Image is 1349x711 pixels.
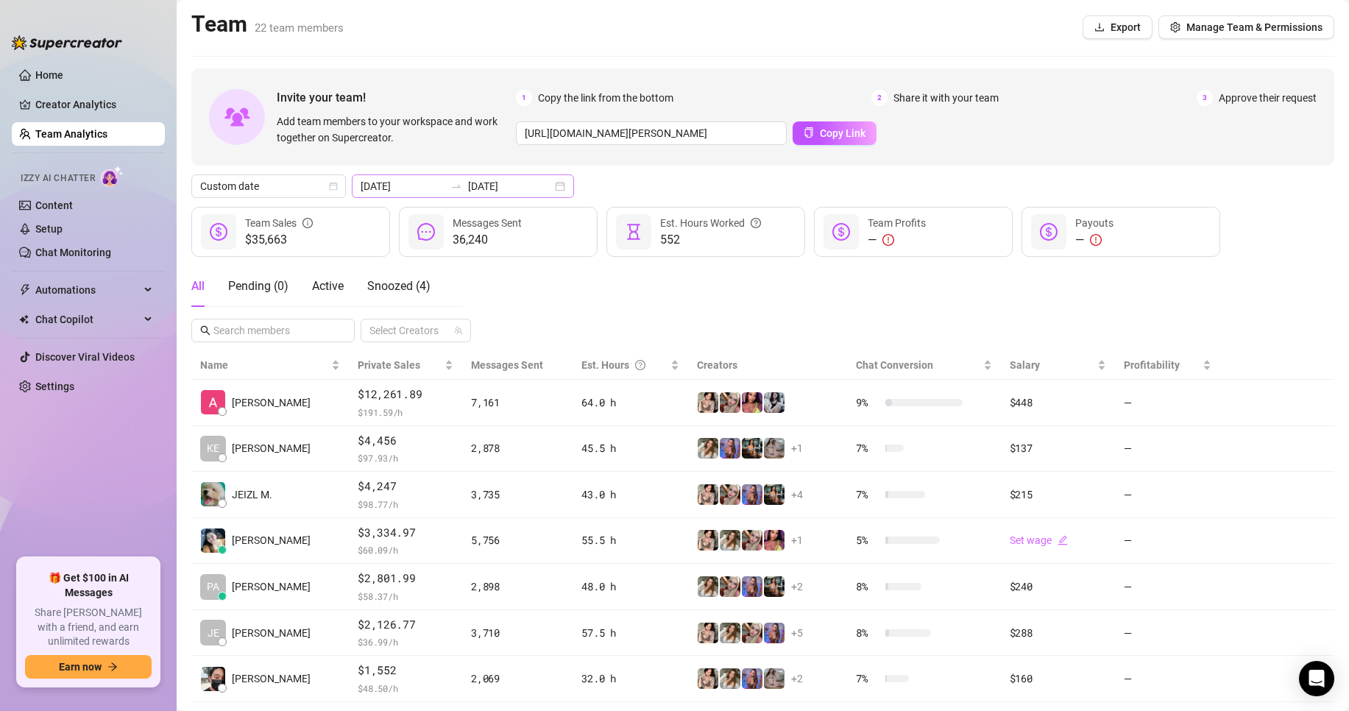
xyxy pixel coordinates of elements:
[1083,15,1153,39] button: Export
[742,668,762,689] img: Ava
[698,484,718,505] img: Jenna
[1010,534,1068,546] a: Set wageedit
[1058,535,1068,545] span: edit
[245,215,313,231] div: Team Sales
[361,178,445,194] input: Start date
[232,671,311,687] span: [PERSON_NAME]
[1010,440,1106,456] div: $137
[698,623,718,643] img: Jenna
[751,215,761,231] span: question-circle
[277,113,510,146] span: Add team members to your workspace and work together on Supercreator.
[791,487,803,503] span: + 4
[625,223,642,241] span: hourglass
[660,215,761,231] div: Est. Hours Worked
[358,662,453,679] span: $1,552
[538,90,673,106] span: Copy the link from the bottom
[358,359,420,371] span: Private Sales
[1170,22,1180,32] span: setting
[107,662,118,672] span: arrow-right
[201,528,225,553] img: Sheina Gorricet…
[358,478,453,495] span: $4,247
[232,395,311,411] span: [PERSON_NAME]
[742,392,762,413] img: GODDESS
[255,21,344,35] span: 22 team members
[832,223,850,241] span: dollar-circle
[1010,359,1040,371] span: Salary
[12,35,122,50] img: logo-BBDzfeDw.svg
[893,90,999,106] span: Share it with your team
[358,681,453,696] span: $ 48.50 /h
[471,671,564,687] div: 2,069
[698,668,718,689] img: Jenna
[35,69,63,81] a: Home
[1219,90,1317,106] span: Approve their request
[742,438,762,459] img: Ava
[200,325,210,336] span: search
[201,482,225,506] img: JEIZL MALLARI
[1115,518,1220,565] td: —
[698,438,718,459] img: Paige
[21,171,95,185] span: Izzy AI Chatter
[1075,231,1113,249] div: —
[581,671,679,687] div: 32.0 h
[791,440,803,456] span: + 1
[367,279,431,293] span: Snoozed ( 4 )
[1094,22,1105,32] span: download
[868,231,926,249] div: —
[453,231,522,249] span: 36,240
[1010,671,1106,687] div: $160
[358,634,453,649] span: $ 36.99 /h
[1090,234,1102,246] span: exclamation-circle
[471,625,564,641] div: 3,710
[191,351,349,380] th: Name
[35,278,140,302] span: Automations
[720,438,740,459] img: Ava
[804,127,814,138] span: copy
[1040,223,1058,241] span: dollar-circle
[25,571,152,600] span: 🎁 Get $100 in AI Messages
[764,668,785,689] img: Daisy
[201,390,225,414] img: Alexicon Ortiag…
[358,497,453,512] span: $ 98.77 /h
[232,625,311,641] span: [PERSON_NAME]
[277,88,516,107] span: Invite your team!
[19,314,29,325] img: Chat Copilot
[1115,564,1220,610] td: —
[213,322,334,339] input: Search members
[742,484,762,505] img: Ava
[764,530,785,551] img: GODDESS
[1010,487,1106,503] div: $215
[471,487,564,503] div: 3,735
[228,277,288,295] div: Pending ( 0 )
[35,247,111,258] a: Chat Monitoring
[856,440,879,456] span: 7 %
[207,579,219,595] span: PA
[25,655,152,679] button: Earn nowarrow-right
[764,392,785,413] img: Sadie
[742,530,762,551] img: Anna
[201,667,225,691] img: john kenneth sa…
[698,530,718,551] img: Jenna
[698,576,718,597] img: Paige
[35,381,74,392] a: Settings
[35,308,140,331] span: Chat Copilot
[450,180,462,192] span: to
[1115,380,1220,426] td: —
[581,625,679,641] div: 57.5 h
[232,579,311,595] span: [PERSON_NAME]
[791,625,803,641] span: + 5
[302,215,313,231] span: info-circle
[820,127,865,139] span: Copy Link
[471,395,564,411] div: 7,161
[25,606,152,649] span: Share [PERSON_NAME] with a friend, and earn unlimited rewards
[1115,610,1220,657] td: —
[856,359,933,371] span: Chat Conversion
[764,438,785,459] img: Daisy
[856,487,879,503] span: 7 %
[720,668,740,689] img: Paige
[35,351,135,363] a: Discover Viral Videos
[791,532,803,548] span: + 1
[1197,90,1213,106] span: 3
[19,284,31,296] span: thunderbolt
[454,326,463,335] span: team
